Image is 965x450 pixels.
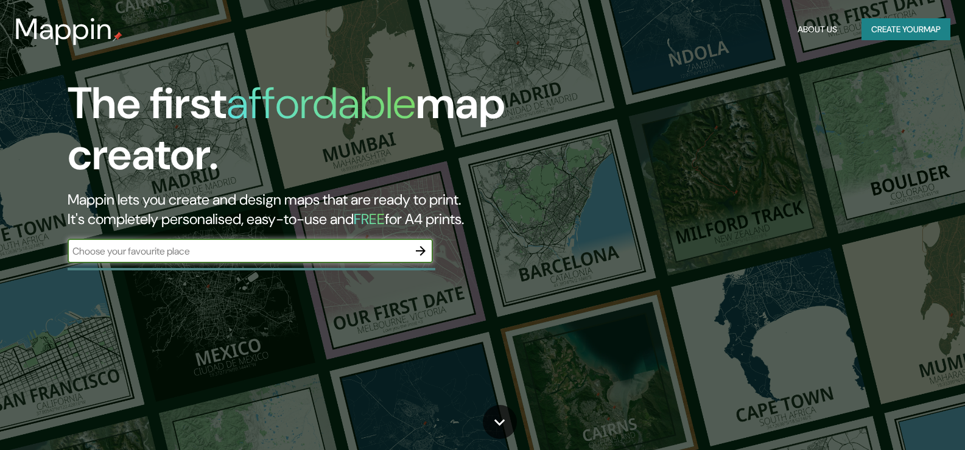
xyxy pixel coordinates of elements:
[793,18,842,41] button: About Us
[861,18,950,41] button: Create yourmap
[68,190,550,229] h2: Mappin lets you create and design maps that are ready to print. It's completely personalised, eas...
[68,244,409,258] input: Choose your favourite place
[113,32,122,41] img: mappin-pin
[68,78,550,190] h1: The first map creator.
[226,75,416,132] h1: affordable
[15,12,113,46] h3: Mappin
[354,209,385,228] h5: FREE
